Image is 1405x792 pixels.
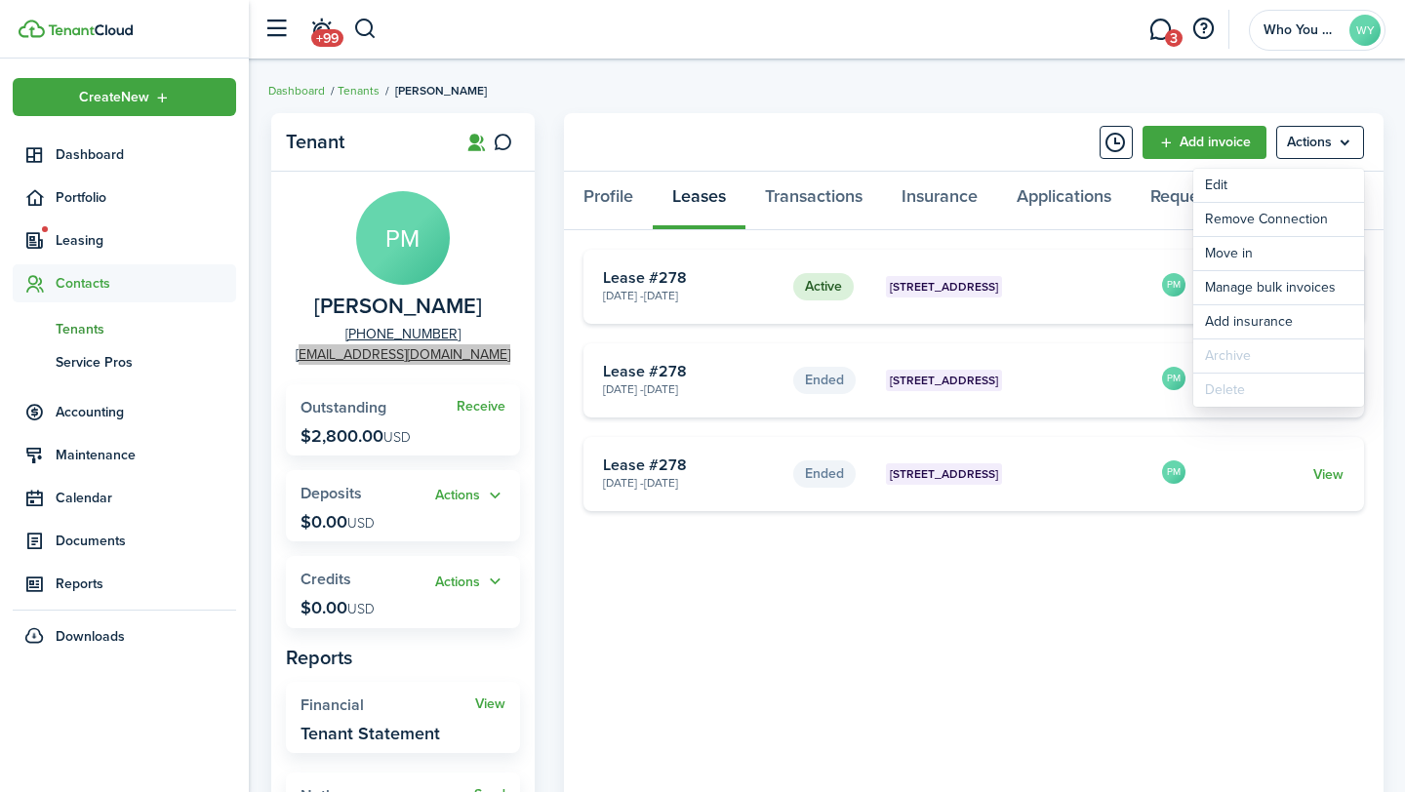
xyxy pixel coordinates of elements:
[286,131,442,153] panel-main-title: Tenant
[882,172,997,230] a: Insurance
[1349,15,1381,46] avatar-text: WY
[56,187,236,208] span: Portfolio
[345,324,461,344] a: [PHONE_NUMBER]
[890,465,998,483] span: [STREET_ADDRESS]
[56,626,125,647] span: Downloads
[1100,126,1133,159] button: Timeline
[603,269,779,287] card-title: Lease #278
[19,20,45,38] img: TenantCloud
[890,278,998,296] span: [STREET_ADDRESS]
[13,565,236,603] a: Reports
[383,427,411,448] span: USD
[1186,13,1220,46] button: Open resource center
[435,571,505,593] button: Open menu
[1193,271,1364,304] a: Manage bulk invoices
[301,482,362,504] span: Deposits
[48,24,133,36] img: TenantCloud
[997,172,1131,230] a: Applications
[258,11,295,48] button: Open sidebar
[1143,126,1266,159] a: Add invoice
[356,191,450,285] avatar-text: PM
[296,344,510,365] a: [EMAIL_ADDRESS][DOMAIN_NAME]
[301,396,386,418] span: Outstanding
[793,273,854,300] status: Active
[13,136,236,174] a: Dashboard
[603,474,779,492] card-description: [DATE] - [DATE]
[1193,203,1364,236] button: Remove Connection
[56,402,236,422] span: Accounting
[56,352,236,373] span: Service Pros
[347,599,375,619] span: USD
[13,345,236,378] a: Service Pros
[56,273,236,294] span: Contacts
[890,372,998,389] span: [STREET_ADDRESS]
[56,230,236,251] span: Leasing
[301,426,411,446] p: $2,800.00
[1276,126,1364,159] button: Open menu
[301,568,351,590] span: Credits
[286,643,520,672] panel-main-subtitle: Reports
[56,488,236,508] span: Calendar
[56,574,236,594] span: Reports
[314,295,482,319] span: Pedro Marroquin
[603,363,779,380] card-title: Lease #278
[301,696,475,714] widget-stats-title: Financial
[311,29,343,47] span: +99
[268,82,325,99] a: Dashboard
[1193,305,1364,338] button: Add insurance
[56,445,236,465] span: Maintenance
[1313,464,1344,485] a: View
[13,312,236,345] a: Tenants
[475,696,505,712] a: View
[1193,169,1364,202] a: Edit
[1276,126,1364,159] menu-btn: Actions
[1264,23,1342,37] span: Who You Management LLC
[338,82,380,99] a: Tenants
[347,513,375,534] span: USD
[435,485,505,507] button: Open menu
[564,172,653,230] a: Profile
[56,531,236,551] span: Documents
[603,287,779,304] card-description: [DATE] - [DATE]
[301,598,375,617] p: $0.00
[793,460,856,488] status: Ended
[301,724,440,743] widget-stats-description: Tenant Statement
[603,456,779,474] card-title: Lease #278
[1193,237,1364,270] a: Move in
[13,78,236,116] button: Open menu
[79,91,149,104] span: Create New
[1131,172,1240,230] a: Requests
[56,144,236,165] span: Dashboard
[395,82,487,99] span: [PERSON_NAME]
[1142,5,1179,55] a: Messaging
[301,512,375,532] p: $0.00
[353,13,378,46] button: Search
[302,5,340,55] a: Notifications
[457,399,505,415] a: Receive
[745,172,882,230] a: Transactions
[793,367,856,394] status: Ended
[435,571,505,593] button: Actions
[603,380,779,398] card-description: [DATE] - [DATE]
[435,485,505,507] button: Actions
[1165,29,1183,47] span: 3
[56,319,236,339] span: Tenants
